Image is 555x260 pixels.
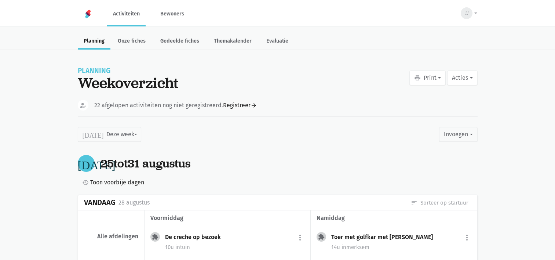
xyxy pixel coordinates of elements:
div: Planning [78,68,178,74]
button: Deze week [78,127,141,142]
a: Evaluatie [260,34,294,50]
button: LV [456,5,477,22]
a: Toon voorbije dagen [79,178,144,187]
div: namiddag [317,213,471,223]
img: Home [84,10,92,18]
span: in [342,244,346,250]
div: Vandaag [84,198,116,207]
i: sort [411,199,417,206]
a: Themakalender [208,34,258,50]
button: Invoegen [439,127,477,142]
i: extension [152,234,158,240]
div: Weekoverzicht [78,74,178,91]
i: how_to_reg [79,102,87,109]
i: history [82,179,89,186]
span: Toon voorbije dagen [90,178,144,187]
div: 22 afgelopen activiteiten nog niet geregistreerd. [94,101,257,110]
a: Sorteer op startuur [411,199,468,207]
div: 28 augustus [118,198,150,207]
div: tot [101,157,190,170]
a: Gedeelde fiches [154,34,205,50]
span: LV [464,10,469,17]
i: print [414,75,421,81]
div: Toer met golfkar met [PERSON_NAME] [331,234,439,241]
button: Print [409,71,446,85]
a: Onze fiches [112,34,151,50]
button: Acties [447,71,477,85]
i: [DATE] [83,131,104,138]
span: tuin [175,244,190,250]
span: 14u [331,244,340,250]
a: Planning [78,34,110,50]
i: extension [318,234,325,240]
a: Registreer [223,101,257,110]
span: 31 augustus [128,156,190,171]
span: in [175,244,180,250]
span: 10u [165,244,174,250]
div: voormiddag [150,213,304,223]
a: Bewoners [154,1,190,26]
a: Activiteiten [107,1,146,26]
div: De creche op bezoek [165,234,227,241]
span: merksem [342,244,369,250]
i: arrow_forward [251,102,257,109]
span: 25 [101,156,114,171]
i: [DATE] [78,158,116,169]
div: Alle afdelingen [84,233,138,240]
